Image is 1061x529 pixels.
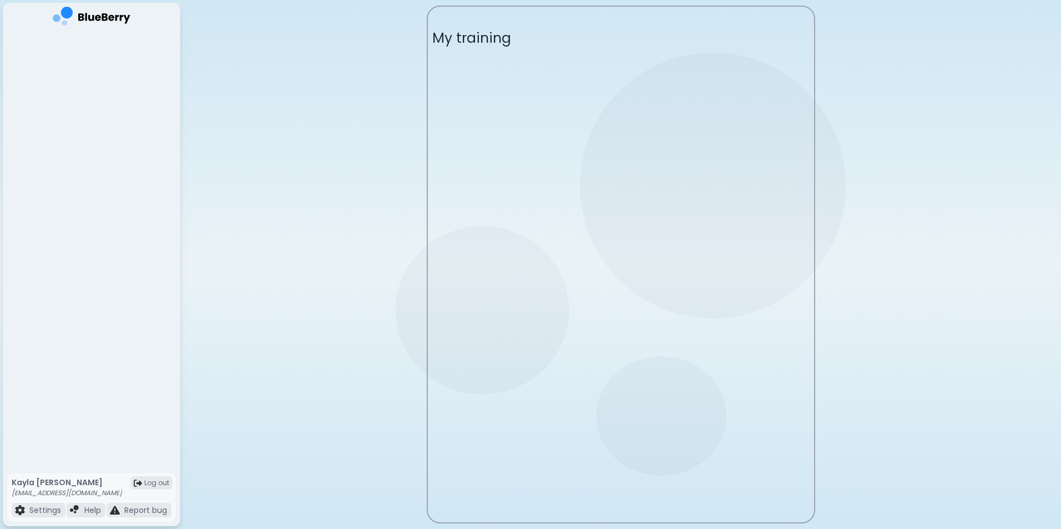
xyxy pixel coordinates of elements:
[432,29,810,47] p: My training
[15,505,25,515] img: file icon
[124,505,167,515] p: Report bug
[70,505,80,515] img: file icon
[12,477,122,487] p: Kayla [PERSON_NAME]
[110,505,120,515] img: file icon
[84,505,101,515] p: Help
[29,505,61,515] p: Settings
[53,7,130,29] img: company logo
[144,479,169,487] span: Log out
[12,489,122,497] p: [EMAIL_ADDRESS][DOMAIN_NAME]
[134,479,142,487] img: logout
